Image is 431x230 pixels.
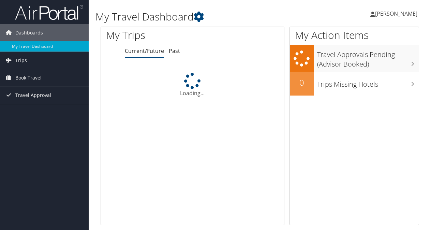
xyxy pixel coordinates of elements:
[15,87,51,104] span: Travel Approval
[317,76,419,89] h3: Trips Missing Hotels
[290,45,419,71] a: Travel Approvals Pending (Advisor Booked)
[15,69,42,86] span: Book Travel
[290,72,419,96] a: 0Trips Missing Hotels
[290,28,419,42] h1: My Action Items
[15,24,43,41] span: Dashboards
[101,73,284,97] div: Loading...
[169,47,180,55] a: Past
[15,52,27,69] span: Trips
[317,46,419,69] h3: Travel Approvals Pending (Advisor Booked)
[15,4,83,20] img: airportal-logo.png
[375,10,417,17] span: [PERSON_NAME]
[106,28,203,42] h1: My Trips
[370,3,424,24] a: [PERSON_NAME]
[125,47,164,55] a: Current/Future
[290,77,314,88] h2: 0
[95,10,315,24] h1: My Travel Dashboard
